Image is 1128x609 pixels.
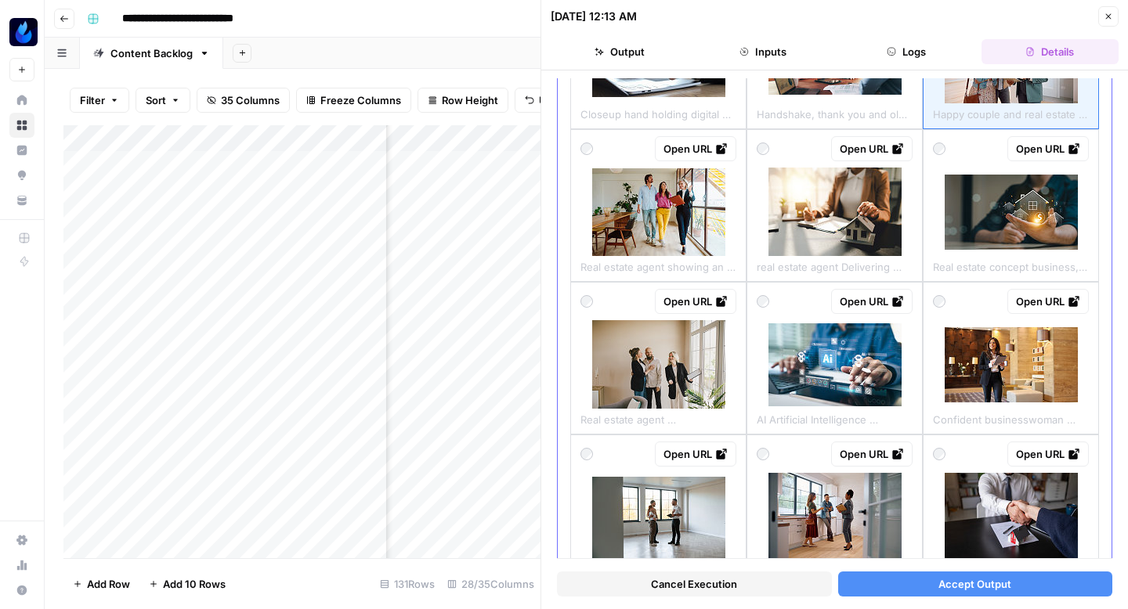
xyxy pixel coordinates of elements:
[945,175,1078,250] img: real-estate-concept-business-home-insurance-and-real-estate-protection-real-estate-investment.jpg
[938,576,1011,592] span: Accept Output
[9,88,34,113] a: Home
[580,256,736,275] span: Real estate agent showing an apartment to a couple.
[655,136,736,161] a: Open URL
[831,441,913,467] a: Open URL
[945,327,1078,402] img: confident-businesswoman-using-tablet-at-the-company-lobby.jpg
[655,289,736,314] a: Open URL
[838,571,1113,596] button: Accept Output
[9,188,34,213] a: Your Data
[663,446,728,462] div: Open URL
[592,477,725,558] img: empty-room-real-estate-agent-shows-an-apartment-to-a-young-couple.jpg
[663,294,728,309] div: Open URL
[840,446,904,462] div: Open URL
[1007,136,1089,161] a: Open URL
[1016,141,1080,157] div: Open URL
[1007,289,1089,314] a: Open URL
[441,571,540,596] div: 28/35 Columns
[933,409,1089,427] span: Confident businesswoman using tablet at the company lobby
[80,92,105,108] span: Filter
[163,576,226,592] span: Add 10 Rows
[580,409,736,427] span: Real estate agent demonstrating a new apartment to a happy couple.
[9,138,34,163] a: Insights
[580,103,736,122] span: Closeup hand holding digital house contract icon with handshake, concept of online property trans...
[551,39,688,64] button: Output
[840,294,904,309] div: Open URL
[592,320,725,409] img: real-estate-agent-demonstrating-a-new-apartment-to-a-happy-couple.jpg
[757,103,913,122] span: Handshake, thank you and old couple with financial advisor for retirement fund, fraud protection ...
[110,45,193,61] div: Content Backlog
[515,88,576,113] button: Undo
[757,256,913,275] span: real estate agent Delivering sample homes to customers, mortgage loan contracts. Make a contract ...
[221,92,280,108] span: 35 Columns
[831,136,913,161] a: Open URL
[80,38,223,69] a: Content Backlog
[9,18,38,46] img: AgentFire Content Logo
[197,88,290,113] button: 35 Columns
[374,571,441,596] div: 131 Rows
[9,528,34,553] a: Settings
[933,103,1089,122] span: Happy couple and real estate agent using digital tablet during open house day.
[87,576,130,592] span: Add Row
[9,553,34,578] a: Usage
[831,289,913,314] a: Open URL
[933,256,1089,275] span: Real estate concept business, home insurance and real estate protection. Real estate investment c...
[838,39,975,64] button: Logs
[1007,441,1089,467] a: Open URL
[136,88,190,113] button: Sort
[9,113,34,138] a: Browse
[663,141,728,157] div: Open URL
[551,9,637,24] div: [DATE] 12:13 AM
[63,571,139,596] button: Add Row
[9,578,34,603] button: Help + Support
[768,323,902,406] img: ai-artificial-intelligence-technology-for-data-analysis-research-planning-and-work-generate.jpg
[945,473,1078,561] img: estate-agent-shaking-hands-with-his-customer-after-contract-signature.jpg
[768,473,902,561] img: happy-black-real-estate-agent-and-a-couple-in-the-kitchen-of-a-new-house.jpg
[296,88,411,113] button: Freeze Columns
[982,39,1119,64] button: Details
[9,13,34,52] button: Workspace: AgentFire Content
[840,141,904,157] div: Open URL
[694,39,831,64] button: Inputs
[9,163,34,188] a: Opportunities
[1016,294,1080,309] div: Open URL
[592,168,725,256] img: real-estate-agent-showing-an-apartment-to-a-couple.jpg
[757,409,913,427] span: AI Artificial Intelligence technology for data analysis, research, planning, and work generate. M...
[320,92,401,108] span: Freeze Columns
[442,92,498,108] span: Row Height
[651,576,737,592] span: Cancel Execution
[418,88,508,113] button: Row Height
[146,92,166,108] span: Sort
[768,168,902,256] img: real-estate-agent-delivering-sample-homes-to-customers-mortgage-loan-contracts-make-a.jpg
[70,88,129,113] button: Filter
[557,571,832,596] button: Cancel Execution
[139,571,235,596] button: Add 10 Rows
[655,441,736,467] a: Open URL
[1016,446,1080,462] div: Open URL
